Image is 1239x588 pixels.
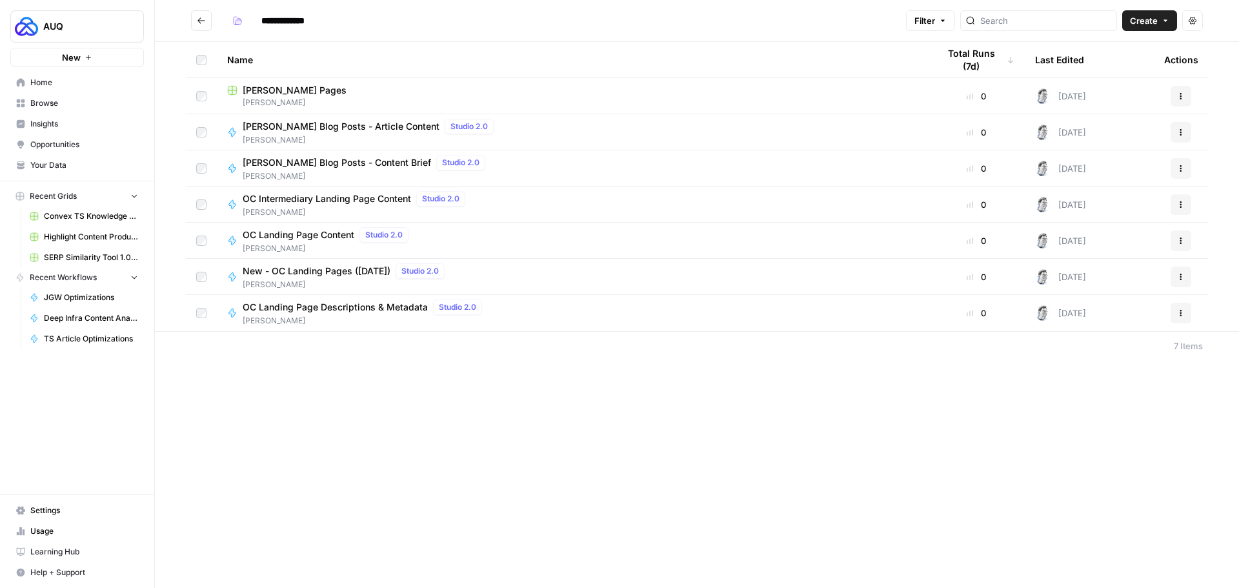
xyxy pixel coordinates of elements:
div: 0 [938,126,1014,139]
div: Name [227,42,918,77]
span: Your Data [30,159,138,171]
span: Learning Hub [30,546,138,558]
span: New [62,51,81,64]
span: AUQ [43,20,121,33]
span: Filter [914,14,935,27]
span: JGW Optimizations [44,292,138,303]
span: Home [30,77,138,88]
span: Usage [30,525,138,537]
span: [PERSON_NAME] [243,279,450,290]
span: [PERSON_NAME] Blog Posts - Content Brief [243,156,431,169]
a: [PERSON_NAME] Blog Posts - Content BriefStudio 2.0[PERSON_NAME] [227,155,918,182]
a: Browse [10,93,144,114]
span: Deep Infra Content Analysis [44,312,138,324]
a: Opportunities [10,134,144,155]
div: [DATE] [1035,233,1086,248]
a: Home [10,72,144,93]
a: Learning Hub [10,542,144,562]
img: 28dbpmxwbe1lgts1kkshuof3rm4g [1035,269,1051,285]
a: OC Landing Page ContentStudio 2.0[PERSON_NAME] [227,227,918,254]
input: Search [980,14,1111,27]
span: Create [1130,14,1158,27]
img: 28dbpmxwbe1lgts1kkshuof3rm4g [1035,305,1051,321]
button: Recent Grids [10,187,144,206]
button: Go back [191,10,212,31]
button: Create [1122,10,1177,31]
img: 28dbpmxwbe1lgts1kkshuof3rm4g [1035,125,1051,140]
span: Opportunities [30,139,138,150]
span: TS Article Optimizations [44,333,138,345]
span: Studio 2.0 [365,229,403,241]
span: OC Intermediary Landing Page Content [243,192,411,205]
span: [PERSON_NAME] [243,315,487,327]
span: [PERSON_NAME] [243,207,470,218]
div: [DATE] [1035,161,1086,176]
div: 0 [938,307,1014,319]
span: New - OC Landing Pages ([DATE]) [243,265,390,278]
span: Studio 2.0 [422,193,459,205]
div: 0 [938,90,1014,103]
div: [DATE] [1035,88,1086,104]
div: 0 [938,270,1014,283]
button: Filter [906,10,955,31]
img: 28dbpmxwbe1lgts1kkshuof3rm4g [1035,197,1051,212]
a: JGW Optimizations [24,287,144,308]
span: [PERSON_NAME] Pages [243,84,347,97]
a: Settings [10,500,144,521]
span: Browse [30,97,138,109]
a: SERP Similarity Tool 1.0 Grid [24,247,144,268]
span: Recent Workflows [30,272,97,283]
span: [PERSON_NAME] [227,97,918,108]
img: 28dbpmxwbe1lgts1kkshuof3rm4g [1035,233,1051,248]
a: TS Article Optimizations [24,329,144,349]
button: Workspace: AUQ [10,10,144,43]
a: OC Landing Page Descriptions & MetadataStudio 2.0[PERSON_NAME] [227,299,918,327]
span: Settings [30,505,138,516]
a: OC Intermediary Landing Page ContentStudio 2.0[PERSON_NAME] [227,191,918,218]
a: [PERSON_NAME] Pages[PERSON_NAME] [227,84,918,108]
div: Total Runs (7d) [938,42,1014,77]
span: Studio 2.0 [450,121,488,132]
a: Highlight Content Production [24,227,144,247]
img: 28dbpmxwbe1lgts1kkshuof3rm4g [1035,88,1051,104]
img: AUQ Logo [15,15,38,38]
div: 0 [938,162,1014,175]
span: OC Landing Page Content [243,228,354,241]
span: Insights [30,118,138,130]
button: New [10,48,144,67]
a: [PERSON_NAME] Blog Posts - Article ContentStudio 2.0[PERSON_NAME] [227,119,918,146]
a: Convex TS Knowledge Base Articles Grid [24,206,144,227]
button: Help + Support [10,562,144,583]
span: Highlight Content Production [44,231,138,243]
span: [PERSON_NAME] [243,134,499,146]
div: 7 Items [1174,340,1203,352]
a: Insights [10,114,144,134]
span: Help + Support [30,567,138,578]
span: [PERSON_NAME] [243,170,490,182]
span: Studio 2.0 [442,157,479,168]
div: 0 [938,198,1014,211]
div: [DATE] [1035,197,1086,212]
div: Actions [1164,42,1198,77]
div: [DATE] [1035,125,1086,140]
span: OC Landing Page Descriptions & Metadata [243,301,428,314]
div: [DATE] [1035,269,1086,285]
span: Recent Grids [30,190,77,202]
a: Usage [10,521,144,542]
a: Your Data [10,155,144,176]
div: [DATE] [1035,305,1086,321]
span: SERP Similarity Tool 1.0 Grid [44,252,138,263]
a: Deep Infra Content Analysis [24,308,144,329]
div: Last Edited [1035,42,1084,77]
span: [PERSON_NAME] Blog Posts - Article Content [243,120,439,133]
span: Studio 2.0 [439,301,476,313]
span: Studio 2.0 [401,265,439,277]
span: Convex TS Knowledge Base Articles Grid [44,210,138,222]
img: 28dbpmxwbe1lgts1kkshuof3rm4g [1035,161,1051,176]
div: 0 [938,234,1014,247]
span: [PERSON_NAME] [243,243,414,254]
a: New - OC Landing Pages ([DATE])Studio 2.0[PERSON_NAME] [227,263,918,290]
button: Recent Workflows [10,268,144,287]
